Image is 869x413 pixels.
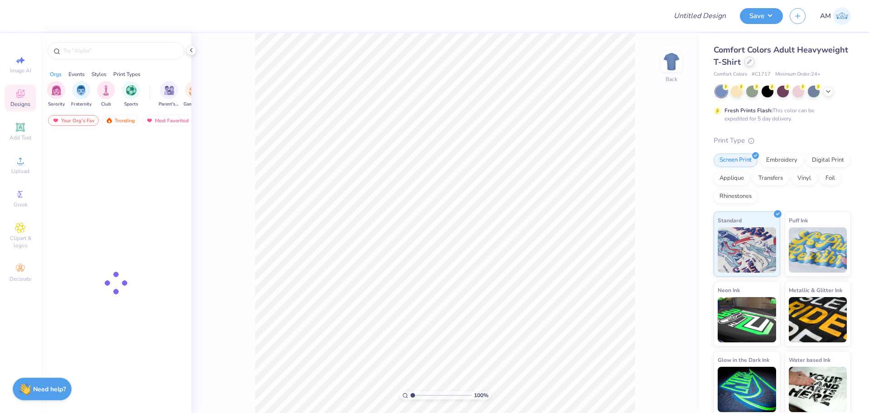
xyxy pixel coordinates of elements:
img: Glow in the Dark Ink [718,367,776,412]
img: Standard [718,227,776,273]
strong: Need help? [33,385,66,394]
img: Sports Image [126,85,136,96]
span: Designs [10,101,30,108]
div: Trending [101,115,139,126]
img: Puff Ink [789,227,847,273]
span: Fraternity [71,101,92,108]
div: Applique [714,172,750,185]
button: filter button [159,81,179,108]
span: Club [101,101,111,108]
a: AM [820,7,851,25]
div: Vinyl [792,172,817,185]
span: AM [820,11,831,21]
span: Sorority [48,101,65,108]
div: Events [68,70,85,78]
div: Transfers [753,172,789,185]
button: filter button [97,81,115,108]
span: Neon Ink [718,285,740,295]
button: filter button [71,81,92,108]
div: Orgs [50,70,62,78]
div: Print Types [113,70,140,78]
div: Digital Print [806,154,850,167]
span: # C1717 [752,71,771,78]
span: 100 % [474,391,488,399]
img: Game Day Image [189,85,199,96]
input: Untitled Design [666,7,733,25]
div: filter for Parent's Weekend [159,81,179,108]
span: Clipart & logos [5,235,36,249]
span: Parent's Weekend [159,101,179,108]
span: Puff Ink [789,216,808,225]
div: filter for Sorority [47,81,65,108]
div: Back [666,75,677,83]
img: Neon Ink [718,297,776,342]
span: Glow in the Dark Ink [718,355,769,365]
div: This color can be expedited for 5 day delivery. [724,106,836,123]
img: Arvi Mikhail Parcero [833,7,851,25]
span: Sports [124,101,138,108]
strong: Fresh Prints Flash: [724,107,772,114]
img: Sorority Image [51,85,62,96]
img: Parent's Weekend Image [164,85,174,96]
input: Try "Alpha" [63,46,179,55]
span: Standard [718,216,742,225]
img: most_fav.gif [52,117,59,124]
button: filter button [122,81,140,108]
div: Screen Print [714,154,758,167]
img: trending.gif [106,117,113,124]
img: Club Image [101,85,111,96]
div: Print Type [714,135,851,146]
span: Game Day [183,101,204,108]
img: most_fav.gif [146,117,153,124]
span: Upload [11,168,29,175]
span: Greek [14,201,28,208]
span: Decorate [10,275,31,283]
img: Back [662,53,681,71]
span: Image AI [10,67,31,74]
button: filter button [183,81,204,108]
div: filter for Club [97,81,115,108]
div: Embroidery [760,154,803,167]
div: filter for Game Day [183,81,204,108]
span: Metallic & Glitter Ink [789,285,842,295]
img: Metallic & Glitter Ink [789,297,847,342]
span: Comfort Colors Adult Heavyweight T-Shirt [714,44,848,67]
div: Most Favorited [142,115,193,126]
div: filter for Sports [122,81,140,108]
div: Rhinestones [714,190,758,203]
div: Foil [820,172,841,185]
span: Water based Ink [789,355,830,365]
span: Minimum Order: 24 + [775,71,821,78]
div: filter for Fraternity [71,81,92,108]
div: Your Org's Fav [48,115,99,126]
span: Add Text [10,134,31,141]
span: Comfort Colors [714,71,747,78]
button: filter button [47,81,65,108]
div: Styles [92,70,106,78]
img: Water based Ink [789,367,847,412]
img: Fraternity Image [76,85,86,96]
button: Save [740,8,783,24]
